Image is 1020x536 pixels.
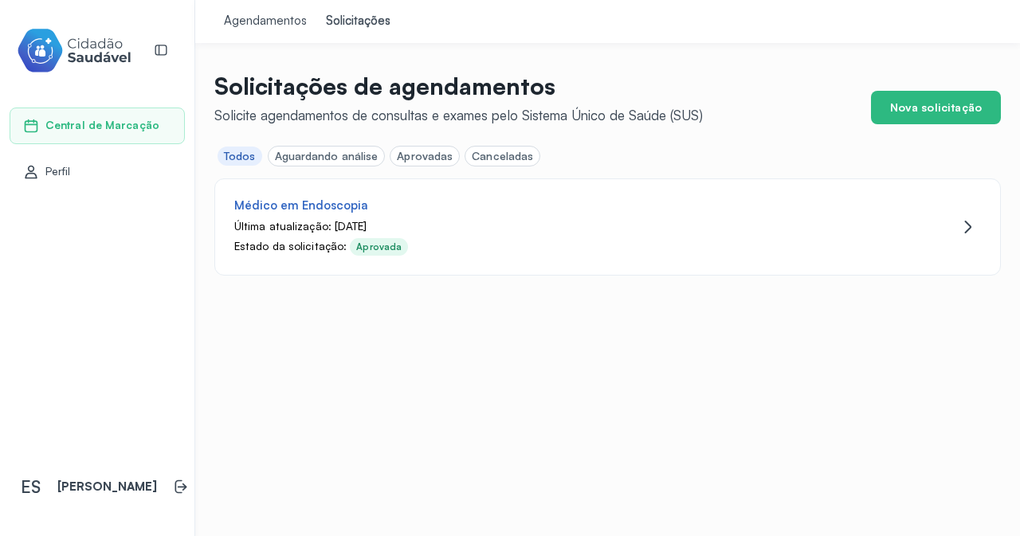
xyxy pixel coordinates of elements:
div: Aguardando análise [275,150,379,163]
div: Canceladas [472,150,533,163]
div: Aprovada [356,241,402,252]
div: Estado da solicitação: [234,240,347,256]
span: Central de Marcação [45,119,159,132]
div: Solicitações [326,14,390,29]
div: Todos [224,150,256,163]
img: cidadao-saudavel-filled-logo.svg [17,25,131,76]
div: Agendamentos [224,14,307,29]
div: Aprovadas [397,150,453,163]
span: Perfil [45,165,71,178]
div: Médico em Endoscopia [234,198,368,213]
p: [PERSON_NAME] [57,479,157,495]
a: Perfil [23,164,171,180]
div: Solicite agendamentos de consultas e exames pelo Sistema Único de Saúde (SUS) [214,107,703,123]
button: Nova solicitação [871,91,1001,124]
p: Solicitações de agendamentos [214,72,703,100]
a: Central de Marcação [23,118,171,134]
div: Última atualização: [DATE] [234,220,848,233]
span: ES [21,476,41,497]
